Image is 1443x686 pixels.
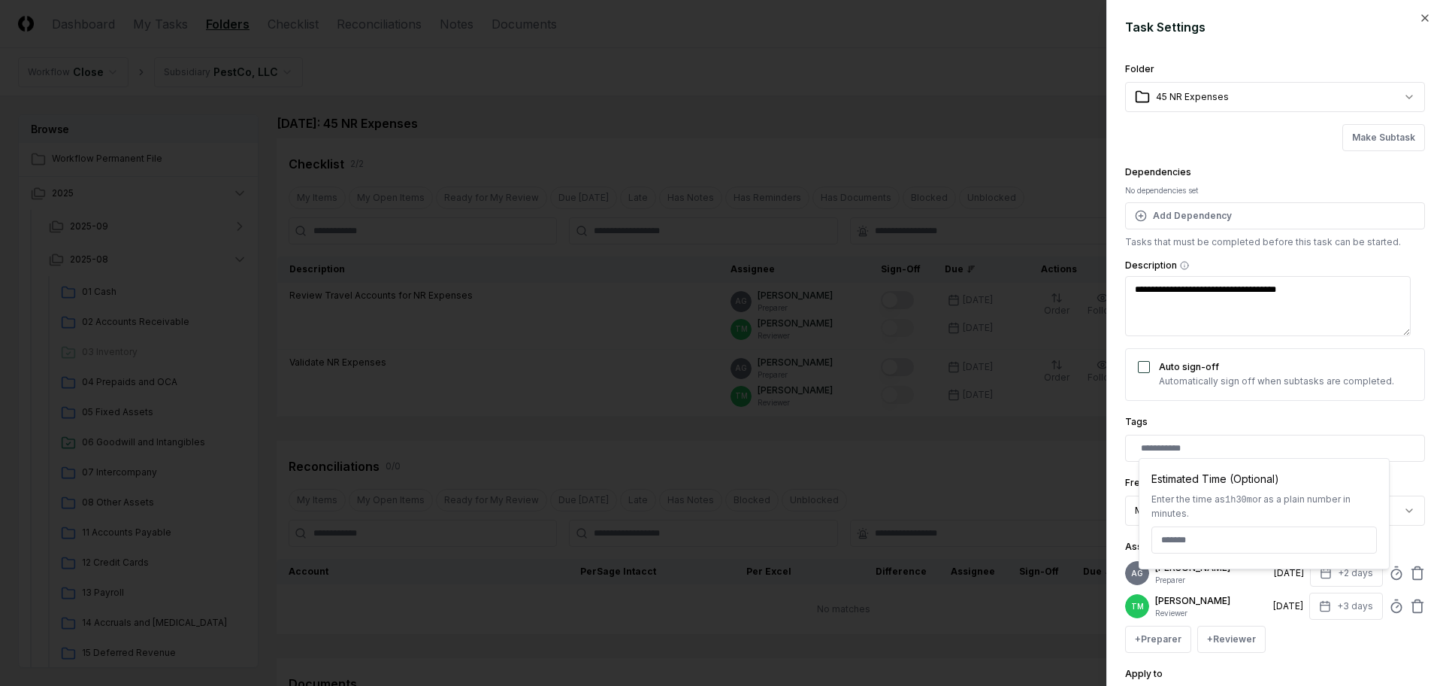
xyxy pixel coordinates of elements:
div: Estimated Time (Optional) [1151,471,1377,487]
span: AG [1131,568,1143,579]
button: Add Dependency [1125,202,1425,229]
button: +Reviewer [1197,626,1266,653]
button: Make Subtask [1342,124,1425,151]
label: Apply to [1125,668,1163,679]
label: Auto sign-off [1159,361,1219,372]
div: [DATE] [1273,599,1303,613]
label: Dependencies [1125,166,1191,178]
p: Automatically sign off when subtasks are completed. [1159,375,1394,388]
div: No dependencies set [1125,185,1425,196]
label: Description [1125,261,1425,270]
div: [DATE] [1274,566,1304,580]
label: Assignees [1125,541,1173,552]
button: Description [1180,261,1189,270]
p: Preparer [1155,575,1268,586]
h2: Task Settings [1125,18,1425,36]
label: Frequency [1125,477,1173,488]
button: +Preparer [1125,626,1191,653]
div: Enter the time as or as a plain number in minutes. [1151,493,1377,521]
p: [PERSON_NAME] [1155,594,1267,608]
button: +3 days [1309,593,1383,620]
button: +2 days [1310,560,1383,587]
span: TM [1131,601,1144,612]
label: Folder [1125,63,1154,74]
p: Reviewer [1155,608,1267,619]
p: Tasks that must be completed before this task can be started. [1125,235,1425,249]
span: 1h30m [1225,495,1252,505]
label: Tags [1125,416,1148,427]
